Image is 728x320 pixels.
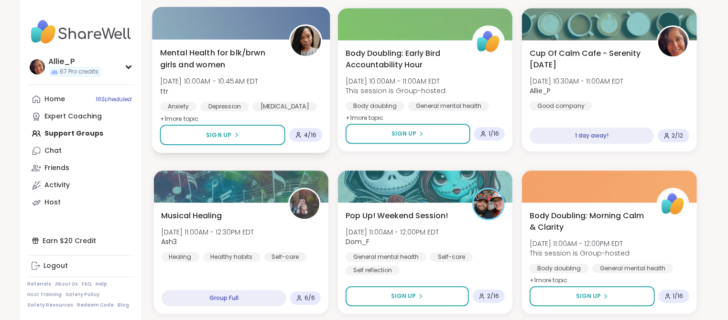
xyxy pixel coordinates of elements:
[49,56,101,67] div: Allie_P
[346,101,404,111] div: Body doubling
[346,286,469,306] button: Sign Up
[291,26,321,56] img: ttr
[28,15,134,49] img: ShareWell Nav Logo
[203,252,261,262] div: Healthy habits
[346,86,445,96] span: This session is Group-hosted
[408,101,489,111] div: General mental health
[28,194,134,211] a: Host
[160,76,258,86] span: [DATE] 10:00AM - 10:45AM EDT
[474,189,503,219] img: Dom_F
[30,59,45,75] img: Allie_P
[160,47,278,70] span: Mental Health for blk/brwn girls and women
[252,102,317,111] div: [MEDICAL_DATA]
[673,292,684,300] span: 1 / 16
[28,160,134,177] a: Friends
[530,264,588,273] div: Body doubling
[346,252,426,262] div: General mental health
[346,124,470,144] button: Sign Up
[28,91,134,108] a: Home16Scheduled
[264,252,307,262] div: Self-care
[200,102,249,111] div: Depression
[206,130,231,139] span: Sign Up
[118,302,130,309] a: Blog
[530,128,653,144] div: 1 day away!
[28,291,62,298] a: Host Training
[45,146,62,156] div: Chat
[28,281,52,288] a: Referrals
[45,163,70,173] div: Friends
[530,101,592,111] div: Good company
[28,257,134,275] a: Logout
[346,227,439,237] span: [DATE] 11:00AM - 12:00PM EDT
[658,189,688,219] img: ShareWell
[162,252,199,262] div: Healing
[530,48,646,71] span: Cup Of Calm Cafe - Serenity [DATE]
[162,210,222,222] span: Musical Healing
[290,189,319,219] img: Ash3
[530,86,551,96] b: Allie_P
[28,302,74,309] a: Safety Resources
[530,286,654,306] button: Sign Up
[658,27,688,56] img: Allie_P
[391,129,416,138] span: Sign Up
[672,132,684,139] span: 2 / 12
[346,48,462,71] span: Body Doubling: Early Bird Accountability Hour
[162,237,177,246] b: Ash3
[346,237,369,246] b: Dom_F
[160,125,285,145] button: Sign Up
[474,27,503,56] img: ShareWell
[45,95,65,104] div: Home
[60,68,99,76] span: 67 Pro credits
[28,142,134,160] a: Chat
[346,266,400,275] div: Self reflection
[28,177,134,194] a: Activity
[346,76,445,86] span: [DATE] 10:00AM - 11:00AM EDT
[530,210,646,233] span: Body Doubling: Morning Calm & Clarity
[44,261,68,271] div: Logout
[304,131,316,139] span: 4 / 16
[96,96,132,103] span: 16 Scheduled
[530,76,623,86] span: [DATE] 10:30AM - 11:00AM EDT
[530,248,630,258] span: This session is Group-hosted
[45,198,61,207] div: Host
[346,210,448,222] span: Pop Up! Weekend Session!
[162,227,254,237] span: [DATE] 11:00AM - 12:30PM EDT
[28,232,134,249] div: Earn $20 Credit
[391,292,416,300] span: Sign Up
[77,302,114,309] a: Redeem Code
[430,252,473,262] div: Self-care
[592,264,673,273] div: General mental health
[45,181,70,190] div: Activity
[55,281,78,288] a: About Us
[489,130,499,138] span: 1 / 16
[487,292,499,300] span: 2 / 16
[28,108,134,125] a: Expert Coaching
[160,86,168,96] b: ttr
[66,291,100,298] a: Safety Policy
[45,112,102,121] div: Expert Coaching
[530,239,630,248] span: [DATE] 11:00AM - 12:00PM EDT
[162,290,286,306] div: Group Full
[96,281,108,288] a: Help
[160,102,196,111] div: Anxiety
[304,294,315,302] span: 6 / 6
[82,281,92,288] a: FAQ
[576,292,601,300] span: Sign Up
